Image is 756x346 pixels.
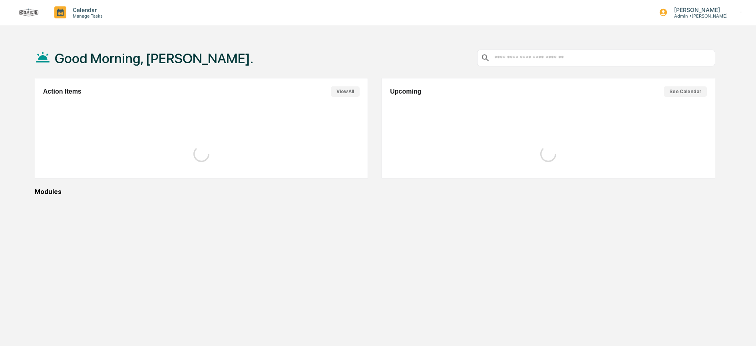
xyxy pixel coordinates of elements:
button: View All [331,86,360,97]
h2: Action Items [43,88,82,95]
p: Admin • [PERSON_NAME] [668,13,728,19]
h2: Upcoming [390,88,421,95]
p: Calendar [66,6,107,13]
button: See Calendar [664,86,707,97]
img: logo [19,8,38,16]
div: Modules [35,188,715,196]
p: [PERSON_NAME] [668,6,728,13]
p: Manage Tasks [66,13,107,19]
h1: Good Morning, [PERSON_NAME]. [55,50,253,66]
